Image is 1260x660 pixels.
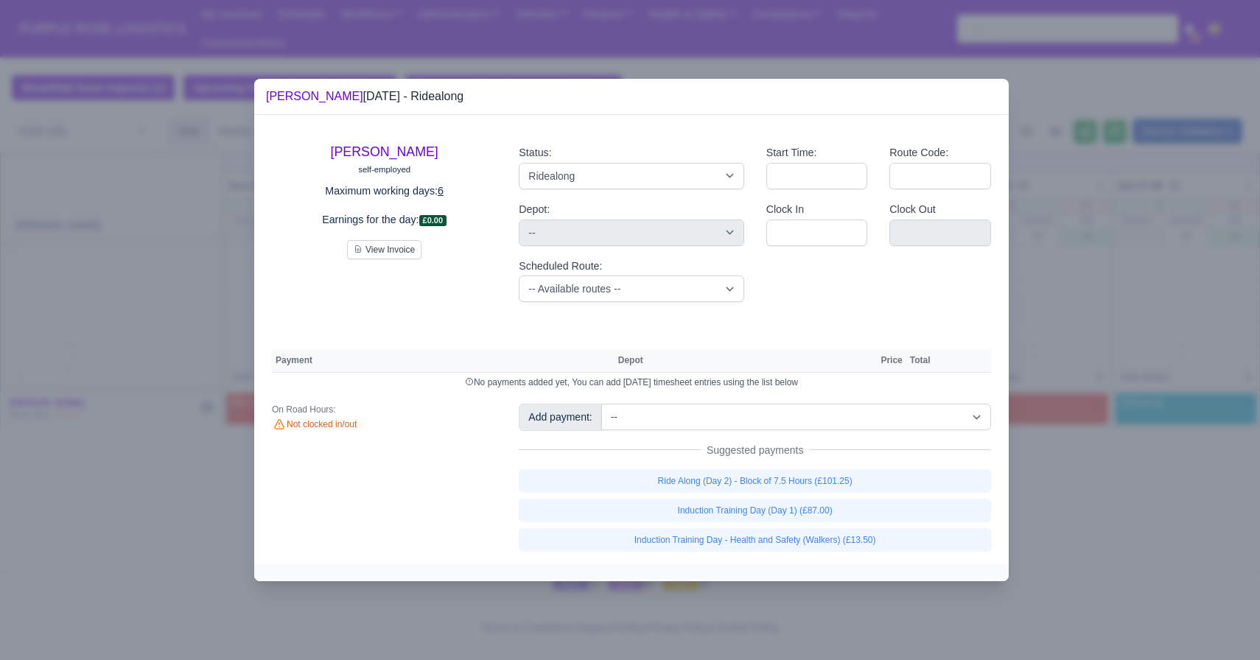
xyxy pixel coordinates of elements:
[272,183,497,200] p: Maximum working days:
[766,144,817,161] label: Start Time:
[877,350,906,372] th: Price
[272,211,497,228] p: Earnings for the day:
[519,144,551,161] label: Status:
[889,144,948,161] label: Route Code:
[766,201,804,218] label: Clock In
[266,90,363,102] a: [PERSON_NAME]
[266,88,463,105] div: [DATE] - Ridealong
[331,144,438,159] a: [PERSON_NAME]
[358,165,410,174] small: self-employed
[519,499,991,522] a: Induction Training Day (Day 1) (£87.00)
[272,350,615,372] th: Payment
[615,350,866,372] th: Depot
[519,404,601,430] div: Add payment:
[701,443,810,457] span: Suggested payments
[272,418,497,432] div: Not clocked in/out
[889,201,936,218] label: Clock Out
[519,469,991,493] a: Ride Along (Day 2) - Block of 7.5 Hours (£101.25)
[272,372,991,392] td: No payments added yet, You can add [DATE] timesheet entries using the list below
[1186,589,1260,660] iframe: Chat Widget
[519,258,602,275] label: Scheduled Route:
[347,240,421,259] button: View Invoice
[419,215,447,226] span: £0.00
[519,201,550,218] label: Depot:
[519,528,991,552] a: Induction Training Day - Health and Safety (Walkers) (£13.50)
[272,404,497,415] div: On Road Hours:
[438,185,444,197] u: 6
[906,350,934,372] th: Total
